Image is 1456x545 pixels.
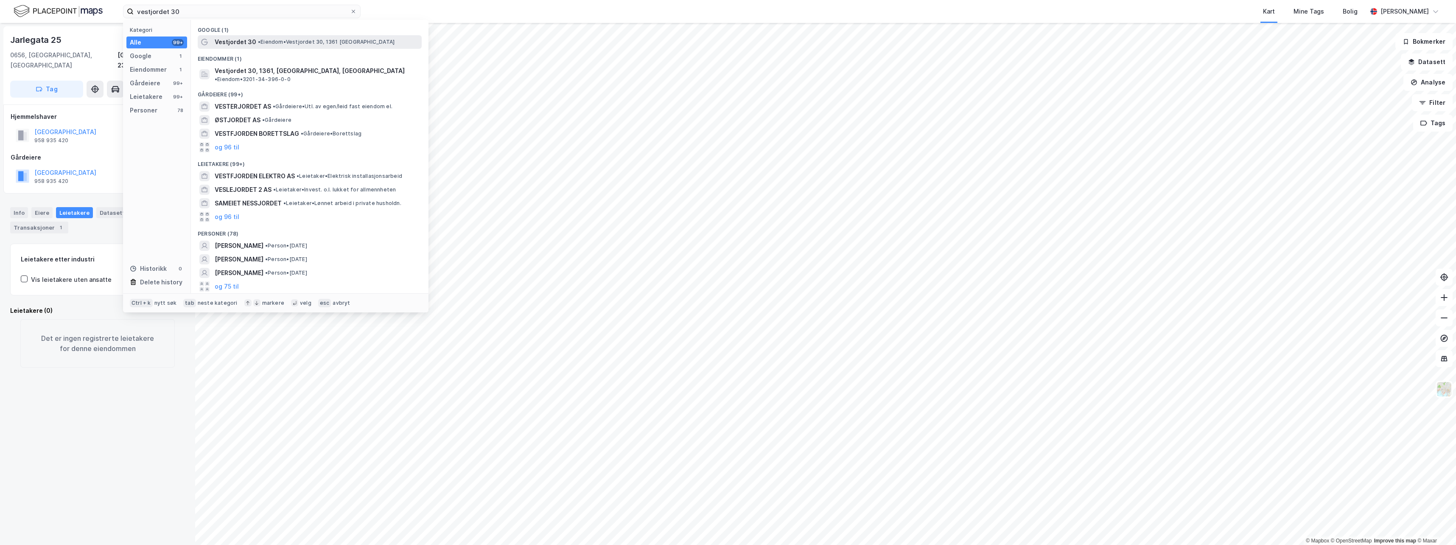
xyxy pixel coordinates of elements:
span: • [273,186,276,193]
span: • [262,117,265,123]
div: 958 935 420 [34,137,68,144]
a: OpenStreetMap [1331,538,1372,544]
div: markere [262,300,284,306]
span: VESTFJORDEN BORETTSLAG [215,129,299,139]
span: VESLEJORDET 2 AS [215,185,272,195]
button: og 96 til [215,142,239,152]
div: Jarlegata 25 [10,33,63,47]
span: Gårdeiere • Borettslag [301,130,361,137]
span: • [297,173,299,179]
span: [PERSON_NAME] [215,241,263,251]
div: tab [183,299,196,307]
div: Google (1) [191,20,428,35]
button: Datasett [1401,53,1453,70]
a: Improve this map [1374,538,1416,544]
div: Kart [1263,6,1275,17]
img: logo.f888ab2527a4732fd821a326f86c7f29.svg [14,4,103,19]
div: [GEOGRAPHIC_DATA], 233/218 [118,50,185,70]
div: Personer [130,105,157,115]
div: Gårdeiere (99+) [191,84,428,100]
div: Eiendommer (1) [191,49,428,64]
iframe: Chat Widget [1414,504,1456,545]
span: Vestjordet 30, 1361, [GEOGRAPHIC_DATA], [GEOGRAPHIC_DATA] [215,66,405,76]
span: Person • [DATE] [265,270,307,276]
div: Alle [130,37,141,48]
span: • [258,39,260,45]
div: Leietakere etter industri [21,254,174,264]
button: Bokmerker [1395,33,1453,50]
div: Leietakere [56,207,93,218]
div: 99+ [172,93,184,100]
span: • [265,256,268,262]
div: 0 [177,265,184,272]
button: Analyse [1403,74,1453,91]
div: Eiendommer [130,65,167,75]
span: • [283,200,286,206]
input: Søk på adresse, matrikkel, gårdeiere, leietakere eller personer [134,5,350,18]
div: 958 935 420 [34,178,68,185]
div: velg [300,300,311,306]
span: Person • [DATE] [265,242,307,249]
div: Gårdeiere [11,152,185,163]
div: Kategori [130,27,187,33]
div: Vis leietakere uten ansatte [31,275,112,285]
span: Person • [DATE] [265,256,307,263]
span: Vestjordet 30 [215,37,256,47]
div: Hjemmelshaver [11,112,185,122]
div: Historikk [130,264,167,274]
div: Gårdeiere [130,78,160,88]
div: Info [10,207,28,218]
div: Eiere [31,207,53,218]
button: Tags [1413,115,1453,132]
div: Kontrollprogram for chat [1414,504,1456,545]
div: [PERSON_NAME] [1380,6,1429,17]
span: Leietaker • Elektrisk installasjonsarbeid [297,173,402,180]
span: Gårdeiere [262,117,291,124]
button: og 96 til [215,212,239,222]
span: Leietaker • Invest. o.l. lukket for allmennheten [273,186,396,193]
span: [PERSON_NAME] [215,268,263,278]
div: Leietakere (0) [10,306,185,316]
a: Mapbox [1306,538,1329,544]
button: og 75 til [215,281,239,292]
span: • [273,103,275,110]
span: • [301,130,303,137]
span: ØSTJORDET AS [215,115,260,125]
span: VESTFJORDEN ELEKTRO AS [215,171,295,181]
div: Det er ingen registrerte leietakere for denne eiendommen [20,319,175,368]
span: Gårdeiere • Utl. av egen/leid fast eiendom el. [273,103,392,110]
button: Tag [10,81,83,98]
button: Filter [1412,94,1453,111]
div: Ctrl + k [130,299,153,307]
div: Personer (78) [191,224,428,239]
div: 99+ [172,39,184,46]
div: Bolig [1343,6,1358,17]
div: 0656, [GEOGRAPHIC_DATA], [GEOGRAPHIC_DATA] [10,50,118,70]
div: 78 [177,107,184,114]
span: • [265,270,268,276]
div: Leietakere [130,92,162,102]
div: Datasett [96,207,128,218]
span: • [215,76,217,82]
div: Mine Tags [1294,6,1324,17]
div: nytt søk [154,300,177,306]
div: 1 [177,66,184,73]
div: Leietakere (99+) [191,154,428,169]
span: • [265,242,268,249]
div: 1 [177,53,184,59]
div: esc [318,299,331,307]
div: 99+ [172,80,184,87]
div: avbryt [333,300,350,306]
span: SAMEIET NESSJORDET [215,198,282,208]
div: Google [130,51,151,61]
img: Z [1436,381,1452,397]
div: neste kategori [198,300,238,306]
span: VESTERJORDET AS [215,101,271,112]
div: Delete history [140,277,182,287]
span: [PERSON_NAME] [215,254,263,264]
span: Leietaker • Lønnet arbeid i private husholdn. [283,200,401,207]
div: Transaksjoner [10,222,68,233]
span: Eiendom • Vestjordet 30, 1361 [GEOGRAPHIC_DATA] [258,39,395,45]
span: Eiendom • 3201-34-396-0-0 [215,76,291,83]
div: 1 [56,223,65,232]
